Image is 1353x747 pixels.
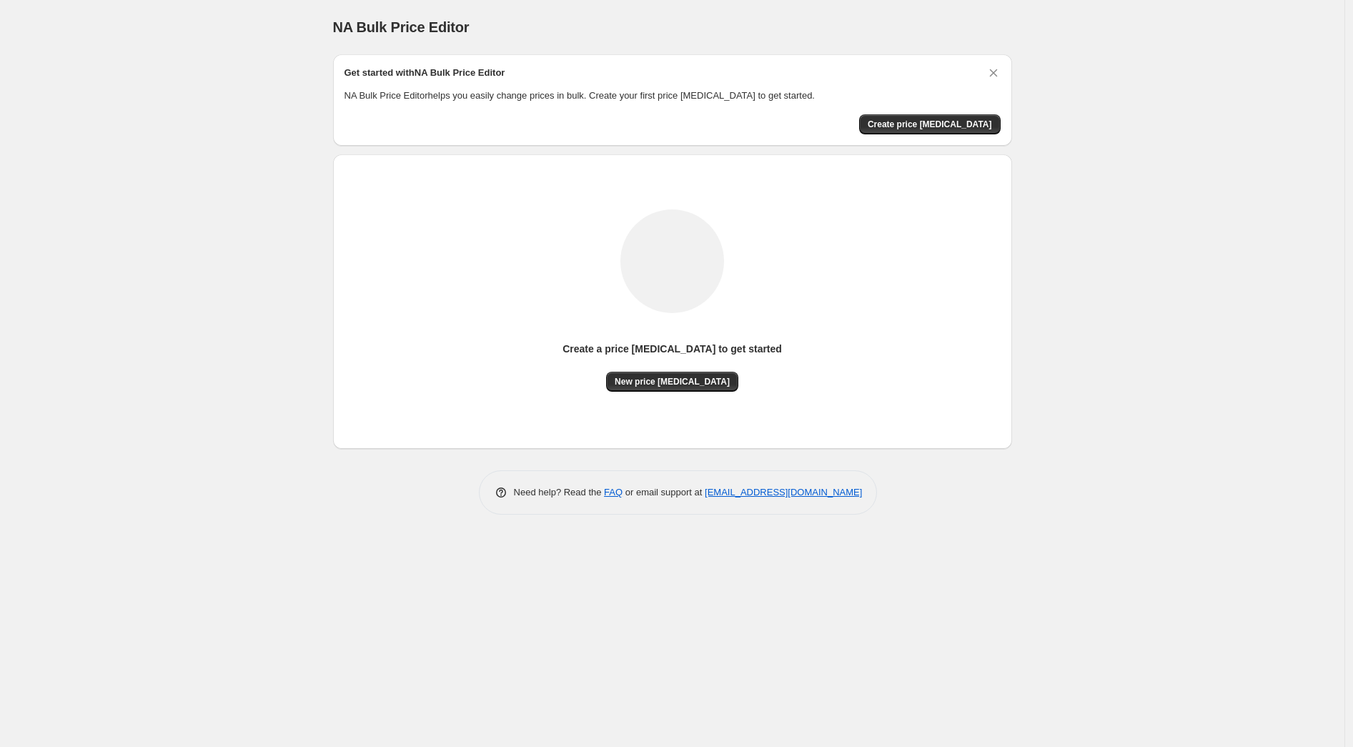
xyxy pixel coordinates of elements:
[615,376,730,387] span: New price [MEDICAL_DATA]
[705,487,862,498] a: [EMAIL_ADDRESS][DOMAIN_NAME]
[345,66,505,80] h2: Get started with NA Bulk Price Editor
[623,487,705,498] span: or email support at
[859,114,1001,134] button: Create price change job
[606,372,738,392] button: New price [MEDICAL_DATA]
[333,19,470,35] span: NA Bulk Price Editor
[345,89,1001,103] p: NA Bulk Price Editor helps you easily change prices in bulk. Create your first price [MEDICAL_DAT...
[604,487,623,498] a: FAQ
[986,66,1001,80] button: Dismiss card
[868,119,992,130] span: Create price [MEDICAL_DATA]
[562,342,782,356] p: Create a price [MEDICAL_DATA] to get started
[514,487,605,498] span: Need help? Read the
